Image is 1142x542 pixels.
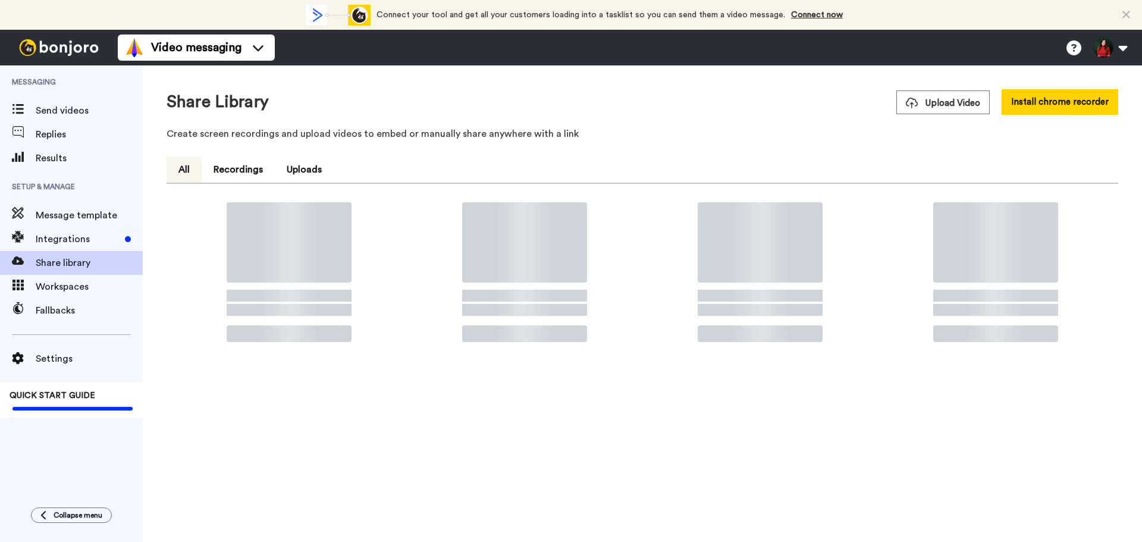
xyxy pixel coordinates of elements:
button: Install chrome recorder [1002,89,1118,115]
p: Create screen recordings and upload videos to embed or manually share anywhere with a link [167,127,1118,141]
span: Message template [36,208,143,223]
span: QUICK START GUIDE [10,391,95,400]
span: Video messaging [151,39,241,56]
button: Recordings [202,156,275,183]
div: animation [305,5,371,26]
span: Upload Video [906,97,980,109]
span: Send videos [36,104,143,118]
img: bj-logo-header-white.svg [14,39,103,56]
span: Collapse menu [54,510,102,520]
span: Share library [36,256,143,270]
span: Settings [36,352,143,366]
span: Fallbacks [36,303,143,318]
button: Uploads [275,156,334,183]
button: Collapse menu [31,507,112,523]
img: vm-color.svg [125,38,144,57]
button: Upload Video [896,90,990,114]
span: Connect your tool and get all your customers loading into a tasklist so you can send them a video... [377,11,785,19]
h1: Share Library [167,93,269,111]
span: Results [36,151,143,165]
button: All [167,156,202,183]
span: Replies [36,127,143,142]
span: Workspaces [36,280,143,294]
a: Connect now [791,11,843,19]
span: Integrations [36,232,120,246]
